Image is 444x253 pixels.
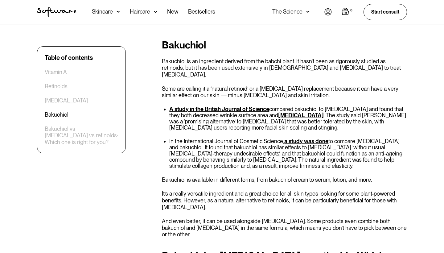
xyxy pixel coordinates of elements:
img: Software Logo [37,7,77,17]
div: 0 [349,8,354,13]
a: Start consult [364,4,407,20]
li: compared bakuchiol to [MEDICAL_DATA] and found that they both decreased wrinkle surface area and ... [169,106,407,131]
img: arrow down [117,9,120,15]
p: Bakuchiol is available in different forms, from bakuchiol cream to serum, lotion, and more. [162,176,407,183]
a: a study was done [284,138,328,144]
div: Skincare [92,9,113,15]
a: Bakuchiol [45,111,68,118]
div: Table of contents [45,54,93,61]
a: Open empty cart [342,8,354,16]
p: Bakuchiol is an ingredient derived from the babchi plant. It hasn’t been as rigorously studied as... [162,58,407,78]
a: Retinoids [45,83,68,90]
a: Bakuchiol vs [MEDICAL_DATA] vs retinoids: Which one is right for you? [45,126,118,146]
img: arrow down [306,9,310,15]
a: [MEDICAL_DATA] [278,112,324,118]
div: Haircare [130,9,150,15]
a: A study in the British Journal of Science [169,106,269,112]
a: [MEDICAL_DATA] [45,97,88,104]
li: In the International Journal of Cosmetic Science, to compare [MEDICAL_DATA] and bakuchiol. It fou... [169,138,407,169]
a: home [37,7,77,17]
div: The Science [272,9,302,15]
p: Some are calling it a ‘natural retinoid’ or a [MEDICAL_DATA] replacement because it can have a ve... [162,85,407,99]
p: And even better, it can be used alongside [MEDICAL_DATA]. Some products even combine both bakuchi... [162,218,407,238]
strong: Bakuchiol [162,39,206,51]
p: It’s a really versatile ingredient and a great choice for all skin types looking for some plant-p... [162,190,407,210]
img: arrow down [154,9,157,15]
a: Vitamin A [45,69,67,76]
